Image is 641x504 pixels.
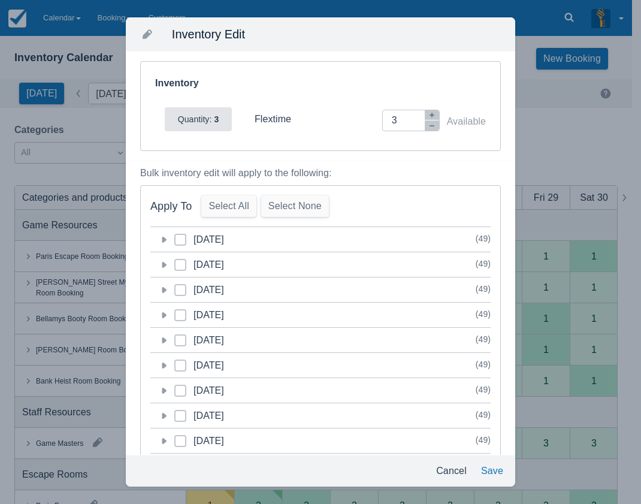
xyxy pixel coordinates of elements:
h5: [DATE] [174,277,224,302]
div: ( 49 ) [476,382,491,397]
button: Cancel [431,460,471,482]
button: Select All [201,195,256,217]
h5: [DATE] [174,428,224,453]
h5: [DATE] [174,227,224,252]
div: ( 49 ) [476,332,491,346]
div: ( 49 ) [476,433,491,447]
span: flextime [255,114,291,124]
h5: [DATE] [174,454,224,478]
div: Inventory [155,76,201,90]
div: Apply To [150,200,192,213]
h5: [DATE] [174,353,224,378]
div: Bulk inventory edit will apply to the following: [140,166,501,180]
h5: [DATE] [174,403,224,428]
div: ( 49 ) [476,408,491,422]
div: Inventory Edit [162,28,510,41]
div: ( 49 ) [476,282,491,296]
div: ( 49 ) [476,231,491,246]
h5: [DATE] [174,378,224,403]
div: ( 49 ) [476,357,491,372]
strong: 3 [211,114,219,124]
button: Save [476,460,508,482]
h5: [DATE] [174,252,224,277]
div: ( 49 ) [476,256,491,271]
div: Available [447,114,486,129]
button: Select None [261,195,329,217]
span: Quantity: [178,114,212,124]
div: ( 49 ) [476,307,491,321]
h5: [DATE] [174,328,224,352]
h5: [DATE] [174,303,224,327]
